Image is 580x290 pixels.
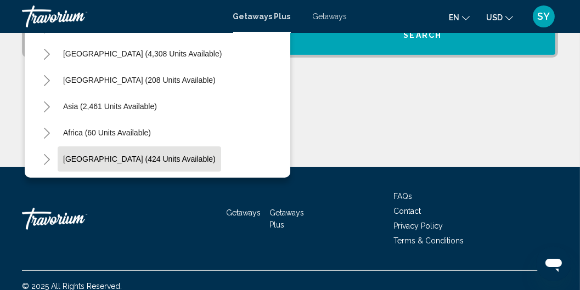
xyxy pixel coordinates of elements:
[313,12,347,21] a: Getaways
[393,192,412,201] a: FAQs
[538,11,550,22] span: SY
[36,122,58,144] button: Toggle Africa (60 units available)
[63,128,151,137] span: Africa (60 units available)
[449,9,470,25] button: Change language
[227,208,261,217] a: Getaways
[449,13,459,22] span: en
[58,41,227,66] button: [GEOGRAPHIC_DATA] (4,308 units available)
[63,155,216,163] span: [GEOGRAPHIC_DATA] (424 units available)
[486,13,503,22] span: USD
[22,5,222,27] a: Travorium
[36,95,58,117] button: Toggle Asia (2,461 units available)
[58,146,221,172] button: [GEOGRAPHIC_DATA] (424 units available)
[486,9,513,25] button: Change currency
[403,31,442,40] span: Search
[22,202,132,235] a: Travorium
[58,94,162,119] button: Asia (2,461 units available)
[233,12,291,21] a: Getaways Plus
[536,246,571,281] iframe: Button to launch messaging window
[393,236,464,245] a: Terms & Conditions
[393,207,421,215] a: Contact
[63,49,222,58] span: [GEOGRAPHIC_DATA] (4,308 units available)
[393,221,443,230] a: Privacy Policy
[63,76,216,84] span: [GEOGRAPHIC_DATA] (208 units available)
[269,208,304,229] a: Getaways Plus
[290,15,556,55] button: Search
[36,148,58,170] button: Toggle Middle East (424 units available)
[36,43,58,65] button: Toggle South America (4,308 units available)
[63,102,157,111] span: Asia (2,461 units available)
[58,67,221,93] button: [GEOGRAPHIC_DATA] (208 units available)
[36,69,58,91] button: Toggle Central America (208 units available)
[58,120,156,145] button: Africa (60 units available)
[530,5,558,28] button: User Menu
